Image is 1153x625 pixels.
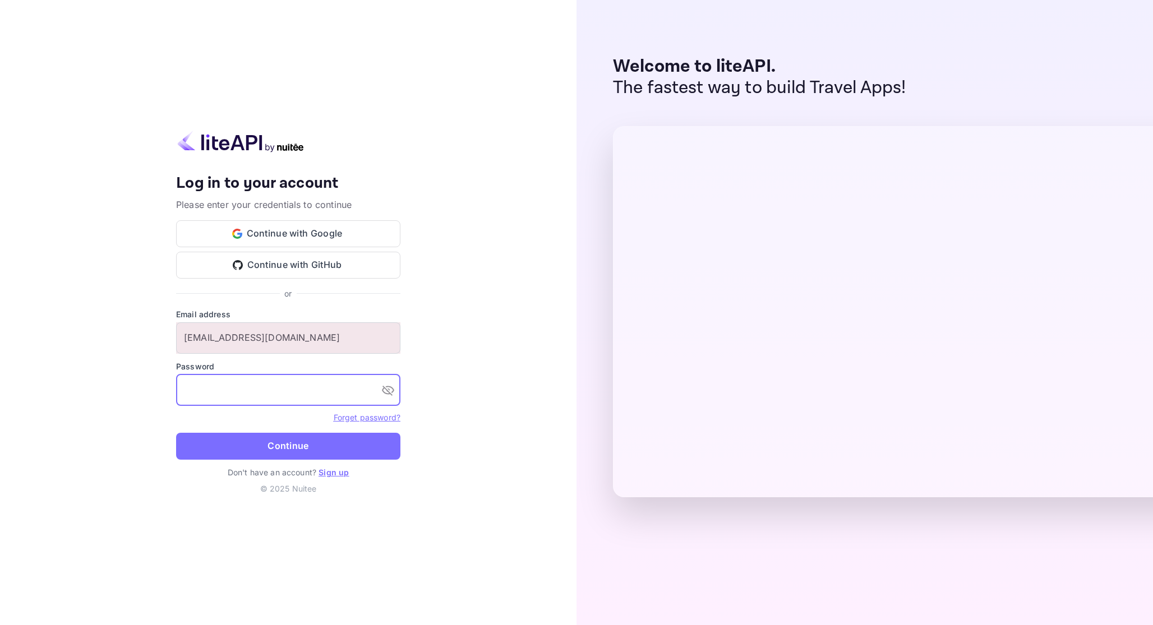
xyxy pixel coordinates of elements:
button: Continue with GitHub [176,252,400,279]
label: Password [176,360,400,372]
button: Continue [176,433,400,460]
p: Please enter your credentials to continue [176,198,400,211]
a: Forget password? [334,411,400,423]
button: toggle password visibility [377,379,399,401]
a: Sign up [319,467,349,477]
a: Forget password? [334,413,400,422]
label: Email address [176,308,400,320]
input: Enter your email address [176,322,400,354]
p: © 2025 Nuitee [176,483,400,494]
button: Continue with Google [176,220,400,247]
p: Welcome to liteAPI. [613,56,906,77]
p: The fastest way to build Travel Apps! [613,77,906,99]
img: liteapi [176,131,305,152]
p: Don't have an account? [176,466,400,478]
p: or [284,288,292,299]
h4: Log in to your account [176,174,400,193]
